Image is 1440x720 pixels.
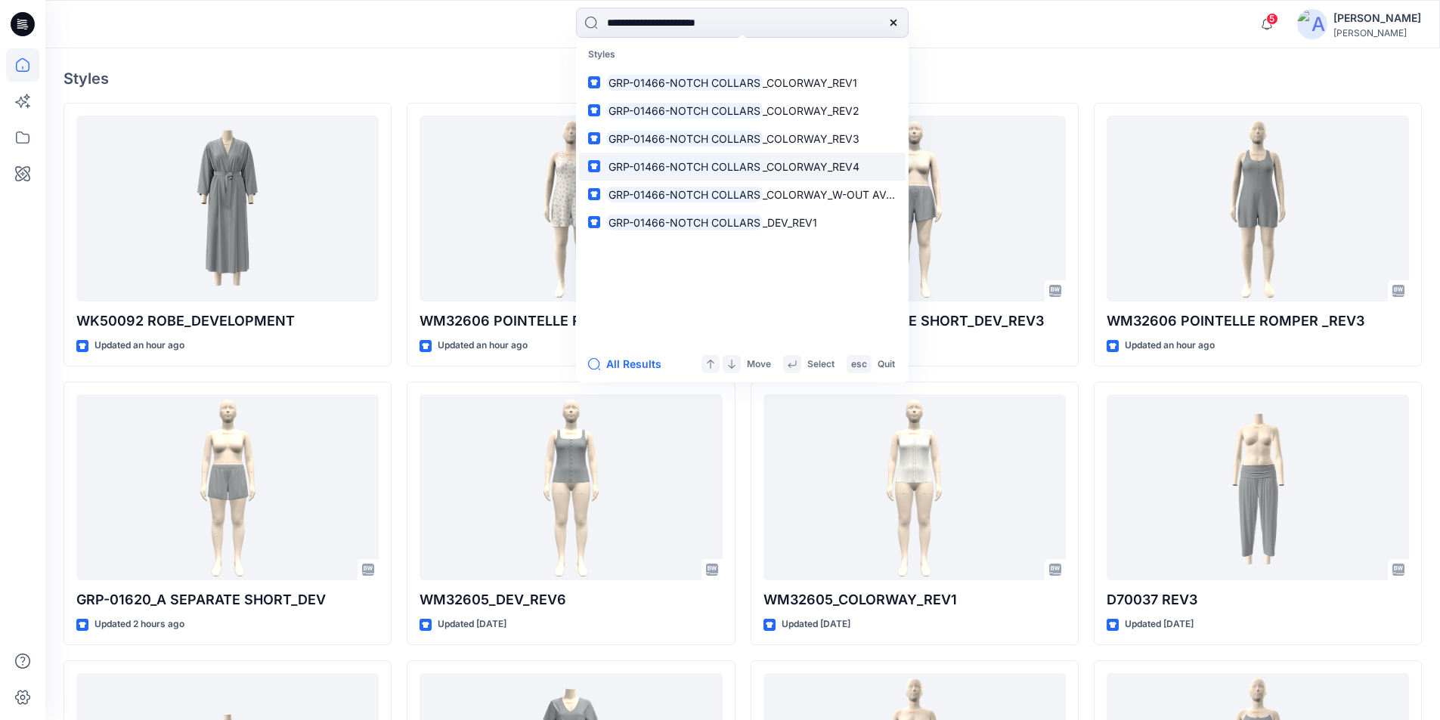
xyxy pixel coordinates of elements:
div: [PERSON_NAME] [1333,9,1421,27]
a: WM32605_DEV_REV6 [420,394,722,581]
span: 5 [1266,13,1278,25]
mark: GRP-01466-NOTCH COLLARS [606,74,763,91]
mark: GRP-01466-NOTCH COLLARS [606,102,763,119]
p: WM32606 POINTELLE ROMPER _REV3 [1107,311,1409,332]
p: Updated an hour ago [94,338,184,354]
img: avatar [1297,9,1327,39]
p: D70037 REV3 [1107,589,1409,610]
a: WM32605_COLORWAY_REV1 [763,394,1066,581]
mark: GRP-01466-NOTCH COLLARS [606,214,763,231]
a: D70037 REV3 [1107,394,1409,581]
span: _DEV_REV1 [763,216,817,229]
a: WM12605J POINTELLE SHORT_DEV_REV3 [763,116,1066,302]
p: WM32605_DEV_REV6 [420,589,722,610]
mark: GRP-01466-NOTCH COLLARS [606,130,763,147]
p: Select [807,357,835,372]
p: Updated an hour ago [1125,338,1215,354]
mark: GRP-01466-NOTCH COLLARS [606,158,763,175]
a: GRP-01620_A SEPARATE SHORT_DEV [76,394,379,581]
span: _COLORWAY_REV1 [763,76,857,89]
a: GRP-01466-NOTCH COLLARS_COLORWAY_REV4 [579,153,906,181]
p: esc [851,357,867,372]
p: Styles [579,41,906,69]
p: Updated [DATE] [1125,616,1194,632]
span: _COLORWAY_REV4 [763,160,859,173]
span: _COLORWAY_W-OUT AVATAR_REV1 [763,188,943,201]
p: WK50092 ROBE_DEVELOPMENT [76,311,379,332]
h4: Styles [63,70,1422,88]
a: WM32606 POINTELLE ROMPER _COLORWAY_REV3 [420,116,722,302]
mark: GRP-01466-NOTCH COLLARS [606,186,763,203]
span: _COLORWAY_REV2 [763,104,859,117]
a: WM32606 POINTELLE ROMPER _REV3 [1107,116,1409,302]
p: Updated [DATE] [782,616,850,632]
p: Updated 2 hours ago [94,616,184,632]
p: Updated [DATE] [438,616,506,632]
a: WK50092 ROBE_DEVELOPMENT [76,116,379,302]
a: GRP-01466-NOTCH COLLARS_COLORWAY_REV2 [579,97,906,125]
p: Move [747,357,771,372]
a: GRP-01466-NOTCH COLLARS_DEV_REV1 [579,209,906,236]
a: GRP-01466-NOTCH COLLARS_COLORWAY_REV1 [579,69,906,97]
a: GRP-01466-NOTCH COLLARS_COLORWAY_REV3 [579,125,906,153]
div: [PERSON_NAME] [1333,27,1421,39]
p: Quit [878,357,895,372]
button: All Results [588,355,671,373]
p: WM12605J POINTELLE SHORT_DEV_REV3 [763,311,1066,332]
span: _COLORWAY_REV3 [763,132,859,145]
p: WM32605_COLORWAY_REV1 [763,589,1066,610]
a: GRP-01466-NOTCH COLLARS_COLORWAY_W-OUT AVATAR_REV1 [579,181,906,209]
p: WM32606 POINTELLE ROMPER _COLORWAY_REV3 [420,311,722,332]
p: GRP-01620_A SEPARATE SHORT_DEV [76,589,379,610]
p: Updated an hour ago [438,338,528,354]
